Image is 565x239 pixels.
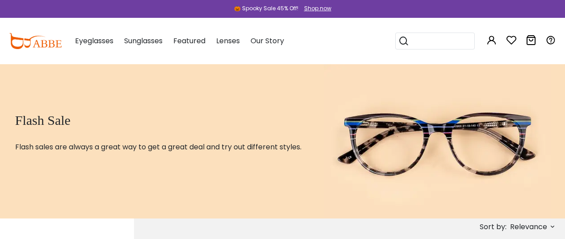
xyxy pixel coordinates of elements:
[300,4,331,12] a: Shop now
[324,62,551,218] img: flash sale
[480,222,506,232] span: Sort by:
[510,219,547,235] span: Relevance
[15,142,301,152] p: Flash sales are always a great way to get a great deal and try out different styles.
[216,36,240,46] span: Lenses
[9,33,62,49] img: abbeglasses.com
[251,36,284,46] span: Our Story
[75,36,113,46] span: Eyeglasses
[15,112,301,128] h1: Flash Sale
[173,36,205,46] span: Featured
[304,4,331,12] div: Shop now
[124,36,163,46] span: Sunglasses
[234,4,298,12] div: 🎃 Spooky Sale 45% Off!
